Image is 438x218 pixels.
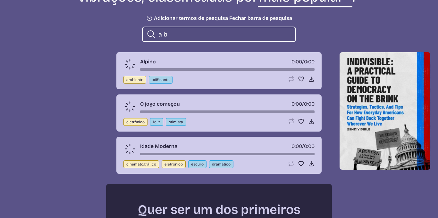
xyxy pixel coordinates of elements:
font: 0:00 [304,101,315,107]
font: / [302,59,304,65]
button: ambiente [123,76,146,84]
font: escuro [191,162,204,166]
font: Fechar barra de pesquisa [229,15,292,21]
font: 0:00 [304,59,315,65]
button: eletrônico [123,118,147,126]
font: edificante [152,77,170,82]
button: cinematográfico [123,160,159,168]
font: feliz [153,120,160,124]
span: cronômetro [291,143,302,149]
font: Adicionar termos de pesquisa [154,15,228,21]
button: Laço [288,76,294,82]
font: 0:00 [304,143,315,149]
span: cronômetro [291,59,302,65]
a: Alpino [140,58,156,66]
font: 0:00 [291,101,302,107]
font: dramático [212,162,231,166]
button: eletrônico [162,160,186,168]
font: / [302,143,304,149]
button: Favorito [298,118,304,125]
font: eletrônico [164,162,183,166]
button: Laço [288,118,294,125]
div: barra de tempo da música [140,110,315,113]
div: barra de tempo da música [140,68,315,71]
button: Laço [288,160,294,167]
font: cinematográfico [126,162,156,166]
font: Alpino [140,59,156,65]
font: eletrônico [126,120,145,124]
font: 0:00 [291,59,302,65]
button: Favorito [298,160,304,167]
font: ambiente [126,77,143,82]
a: Idade Moderna [140,142,177,150]
a: O jogo começou [140,100,180,108]
font: O jogo começou [140,101,180,107]
button: feliz [150,118,163,126]
img: Ajude a salvar nossa democracia! [340,52,430,169]
button: Adicionar termos de pesquisaFechar barra de pesquisa [146,15,292,21]
span: cronômetro [291,101,302,107]
div: barra de tempo da música [140,153,315,155]
font: / [302,101,304,107]
font: 0:00 [291,143,302,149]
button: dramático [209,160,233,168]
font: Idade Moderna [140,143,177,149]
font: otimista [169,120,183,124]
button: escuro [188,160,206,168]
input: procurar [158,30,290,38]
button: otimista [166,118,186,126]
button: Favorito [298,76,304,82]
button: edificante [149,76,173,84]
